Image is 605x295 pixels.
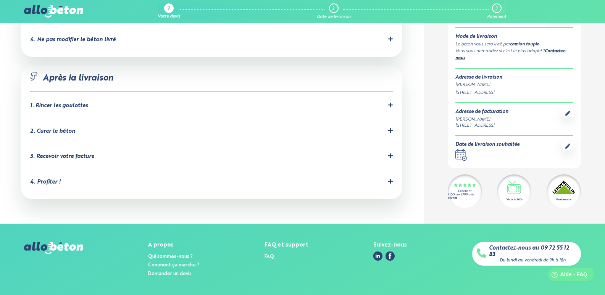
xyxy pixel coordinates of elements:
[168,6,169,11] div: 1
[30,103,88,109] div: 1. Rincer les goulottes
[458,190,471,193] div: Excellent
[148,254,193,259] a: Qui sommes-nous ?
[506,197,522,202] div: Vu à la télé
[448,193,482,200] div: 4.7/5 sur 2300 avis clients
[24,5,83,18] img: allobéton
[455,48,573,62] div: Vous vous demandez si c’est le plus adapté ? .
[158,3,180,19] a: 1 Votre devis
[455,90,573,96] div: [STREET_ADDRESS]
[265,254,274,259] a: FAQ
[317,15,351,19] div: Date de livraison
[455,142,519,148] div: Date de livraison souhaitée
[455,82,573,88] div: [PERSON_NAME]
[455,74,573,80] div: Adresse de livraison
[148,271,192,276] a: Demander un devis
[556,197,571,202] div: Partenaire
[495,6,497,11] div: 3
[317,3,351,19] a: 2 Date de livraison
[455,116,508,123] div: [PERSON_NAME]
[455,34,573,40] div: Mode de livraison
[455,41,573,48] div: Le béton vous sera livré par
[537,265,597,287] iframe: Help widget launcher
[30,128,75,135] div: 2. Curer le béton
[489,245,576,258] a: Contactez-nous au 09 72 55 12 83
[30,37,116,43] div: 4. Ne pas modifier le béton livré
[158,15,180,19] div: Votre devis
[487,15,506,19] div: Paiement
[24,242,83,254] img: allobéton
[148,263,199,268] a: Comment ça marche ?
[455,109,508,114] div: Adresse de facturation
[373,242,407,248] div: Suivez-nous
[455,123,508,129] div: [STREET_ADDRESS]
[30,153,94,160] div: 3. Recevoir votre facture
[487,3,506,19] a: 3 Paiement
[30,72,393,92] div: Après la livraison
[332,6,334,11] div: 2
[500,258,566,263] div: Du lundi au vendredi de 9h à 18h
[510,42,539,47] a: camion toupie
[265,242,308,248] div: FAQ et support
[30,179,61,185] div: 4. Profiter !
[148,242,199,248] div: A propos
